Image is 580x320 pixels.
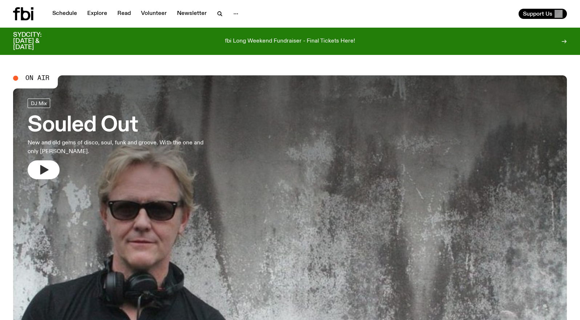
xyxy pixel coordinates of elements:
h3: SYDCITY: [DATE] & [DATE] [13,32,60,51]
a: DJ Mix [28,99,50,108]
a: Newsletter [173,9,211,19]
span: Support Us [523,11,552,17]
a: Volunteer [137,9,171,19]
a: Schedule [48,9,81,19]
button: Support Us [519,9,567,19]
span: DJ Mix [31,101,47,106]
a: Souled OutNew and old gems of disco, soul, funk and groove. With the one and only [PERSON_NAME]. [28,99,214,179]
h3: Souled Out [28,115,214,136]
p: New and old gems of disco, soul, funk and groove. With the one and only [PERSON_NAME]. [28,139,214,156]
span: On Air [25,75,49,81]
a: Read [113,9,135,19]
a: Explore [83,9,112,19]
p: fbi Long Weekend Fundraiser - Final Tickets Here! [225,38,355,45]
